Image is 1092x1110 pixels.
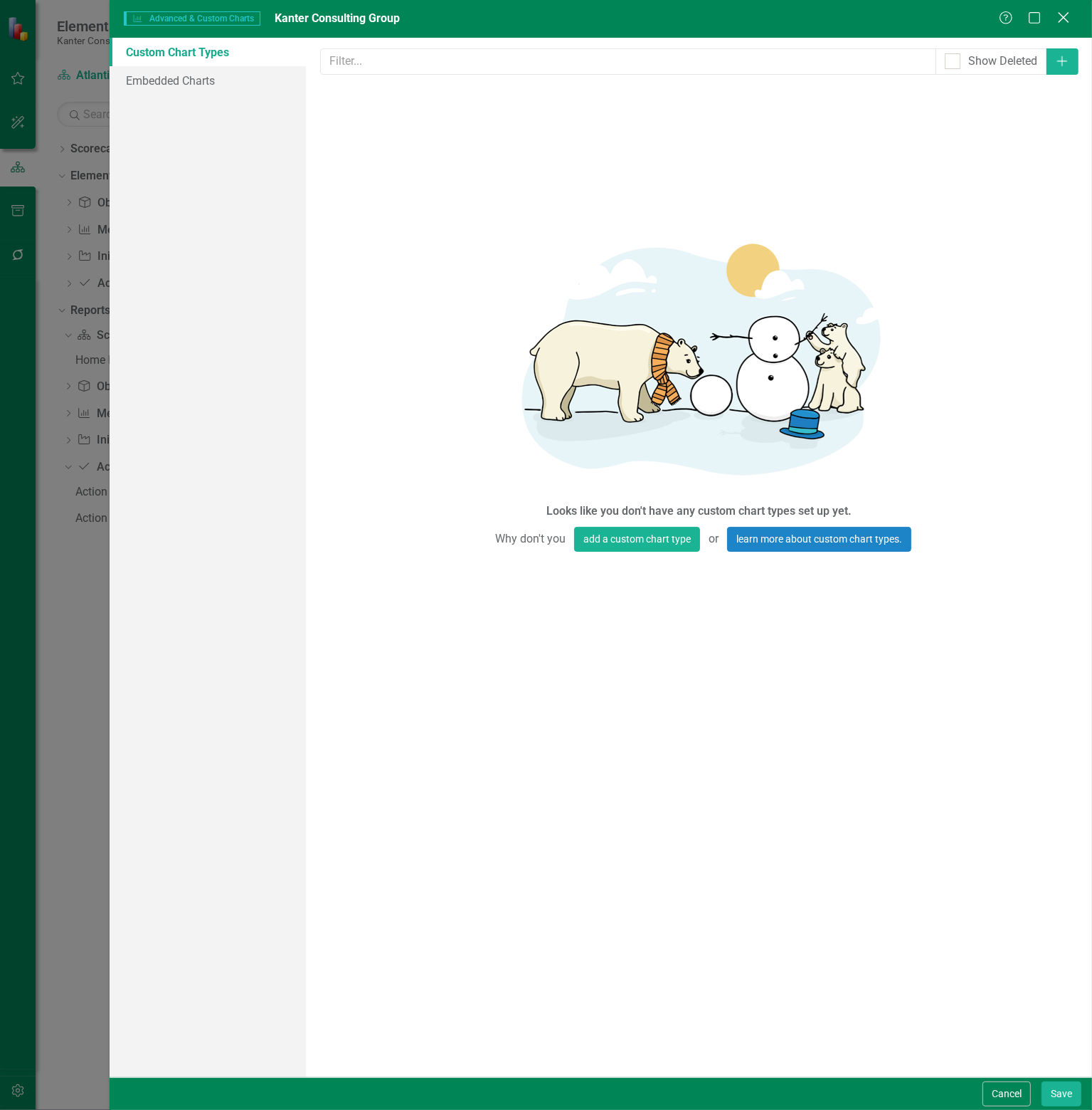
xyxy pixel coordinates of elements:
[110,38,306,66] a: Custom Chart Types
[110,66,306,95] a: Embedded Charts
[700,527,727,552] span: or
[1041,1082,1081,1106] button: Save
[487,527,574,552] span: Why don't you
[727,527,911,552] a: learn more about custom chart types.
[969,53,1038,70] div: Show Deleted
[982,1082,1031,1106] button: Cancel
[320,48,936,75] input: Filter...
[275,11,400,25] span: Kanter Consulting Group
[124,11,260,26] span: Advanced & Custom Charts
[546,503,852,520] div: Looks like you don't have any custom chart types set up yet.
[574,527,700,552] button: add a custom chart type
[485,215,912,500] img: Getting started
